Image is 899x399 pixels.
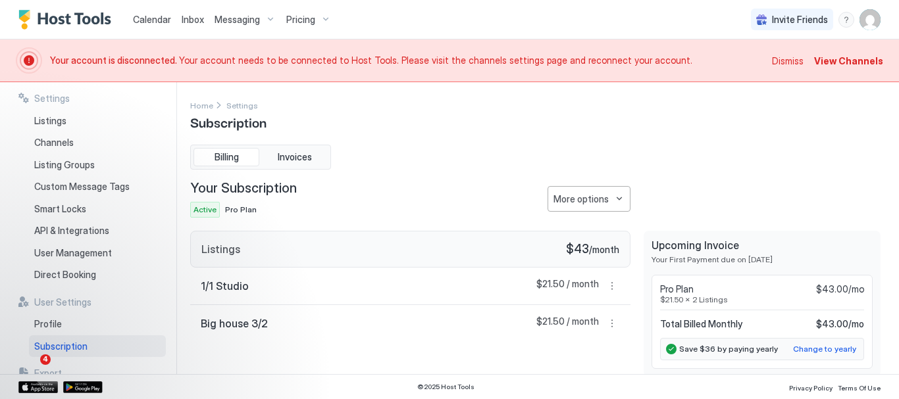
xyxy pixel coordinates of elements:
span: Inbox [182,14,204,25]
button: More options [604,278,620,294]
a: Home [190,98,213,112]
iframe: Intercom live chat [13,354,45,386]
div: Dismiss [772,54,804,68]
div: User profile [860,9,881,30]
div: Change to yearly [793,343,856,355]
span: Settings [34,93,70,105]
span: Your account is disconnected. [50,55,179,66]
span: Pricing [286,14,315,26]
div: Breadcrumb [190,98,213,112]
span: API & Integrations [34,225,109,237]
span: Listings [34,115,66,127]
div: menu [604,316,620,331]
span: Pro Plan [225,204,257,214]
span: Listings [201,243,240,256]
a: Direct Booking [29,264,166,286]
span: $21.50 x 2 Listings [660,294,864,304]
a: Google Play Store [63,381,103,393]
div: View Channels [814,54,883,68]
a: Listing Groups [29,154,166,176]
div: menu [548,186,630,212]
span: User Management [34,247,112,259]
span: Listing Groups [34,159,95,171]
span: © 2025 Host Tools [417,383,475,391]
span: Export [34,367,62,379]
span: Your First Payment due on [DATE] [652,254,873,264]
div: menu [604,278,620,294]
span: $43 [566,242,589,257]
span: Custom Message Tags [34,181,130,193]
span: Subscription [190,112,267,131]
a: Inbox [182,12,204,26]
span: $43.00 / mo [816,318,864,330]
a: Host Tools Logo [18,10,117,30]
span: / month [589,244,619,256]
span: Direct Booking [34,269,96,281]
button: Change to yearly [791,341,858,357]
span: Invoices [278,151,312,163]
span: Pro Plan [660,283,694,295]
span: $21.50 / month [536,278,599,294]
span: 4 [40,354,51,365]
a: Terms Of Use [838,380,881,394]
div: More options [553,192,609,206]
a: Privacy Policy [789,380,833,394]
span: Calendar [133,14,171,25]
button: Billing [193,148,259,166]
a: Calendar [133,12,171,26]
span: Privacy Policy [789,384,833,392]
a: API & Integrations [29,220,166,242]
span: Billing [215,151,239,163]
span: Invite Friends [772,14,828,26]
a: Smart Locks [29,198,166,220]
span: Your Subscription [190,180,297,197]
div: tab-group [190,145,331,170]
span: Total Billed Monthly [660,318,742,330]
span: $21.50 / month [536,316,599,331]
button: More options [604,316,620,331]
div: Breadcrumb [226,98,258,112]
span: Settings [226,101,258,110]
button: More options [548,186,630,212]
span: Your account needs to be connected to Host Tools. Please visit the channels settings page and rec... [50,55,764,66]
span: Terms Of Use [838,384,881,392]
span: Active [193,204,217,216]
a: Listings [29,110,166,132]
span: $43.00/mo [816,283,864,295]
span: Channels [34,137,74,149]
span: Smart Locks [34,203,86,215]
a: Settings [226,98,258,112]
a: User Management [29,242,166,264]
a: Channels [29,131,166,154]
a: App Store [18,381,58,393]
a: Custom Message Tags [29,176,166,198]
span: Messaging [215,14,260,26]
span: Upcoming Invoice [652,239,873,252]
span: Save $36 by paying yearly [679,344,778,354]
button: Invoices [262,148,328,166]
div: menu [838,12,854,28]
iframe: Intercom notifications message [10,271,273,364]
span: Home [190,101,213,110]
